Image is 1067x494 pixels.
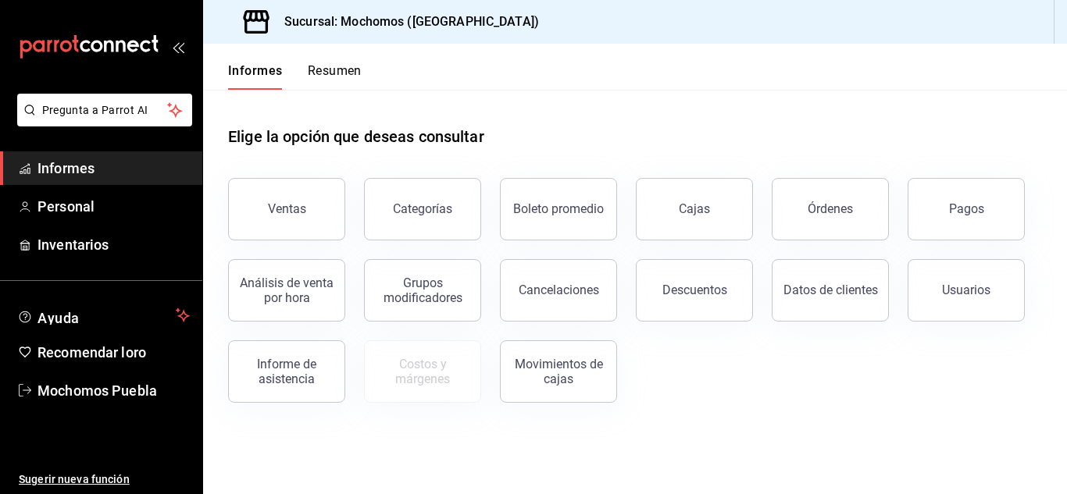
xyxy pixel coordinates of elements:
[500,340,617,403] button: Movimientos de cajas
[268,201,306,216] font: Ventas
[500,259,617,322] button: Cancelaciones
[384,275,462,305] font: Grupos modificadores
[515,357,603,386] font: Movimientos de cajas
[228,62,362,90] div: pestañas de navegación
[908,178,1025,240] button: Pagos
[636,178,753,240] button: Cajas
[257,357,316,386] font: Informe de asistencia
[513,201,604,216] font: Boleto promedio
[395,357,450,386] font: Costos y márgenes
[284,14,539,29] font: Sucursal: Mochomos ([GEOGRAPHIC_DATA])
[11,113,192,130] a: Pregunta a Parrot AI
[228,178,345,240] button: Ventas
[228,340,345,403] button: Informe de asistencia
[364,178,481,240] button: Categorías
[308,63,362,78] font: Resumen
[19,473,130,485] font: Sugerir nueva función
[908,259,1025,322] button: Usuarios
[37,310,80,326] font: Ayuda
[942,283,990,297] font: Usuarios
[519,283,599,297] font: Cancelaciones
[37,160,95,176] font: Informes
[364,259,481,322] button: Grupos modificadores
[364,340,481,403] button: Contrata inventarios para ver este informe
[240,275,334,305] font: Análisis de venta por hora
[37,344,146,361] font: Recomendar loro
[772,178,889,240] button: Órdenes
[37,198,95,215] font: Personal
[772,259,889,322] button: Datos de clientes
[172,41,184,53] button: abrir_cajón_menú
[37,382,157,399] font: Mochomos Puebla
[500,178,617,240] button: Boleto promedio
[949,201,984,216] font: Pagos
[228,259,345,322] button: Análisis de venta por hora
[17,94,192,126] button: Pregunta a Parrot AI
[808,201,853,216] font: Órdenes
[679,201,710,216] font: Cajas
[636,259,753,322] button: Descuentos
[393,201,452,216] font: Categorías
[42,104,148,116] font: Pregunta a Parrot AI
[37,236,109,253] font: Inventarios
[662,283,727,297] font: Descuentos
[228,63,283,78] font: Informes
[228,127,484,146] font: Elige la opción que deseas consultar
[783,283,878,297] font: Datos de clientes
